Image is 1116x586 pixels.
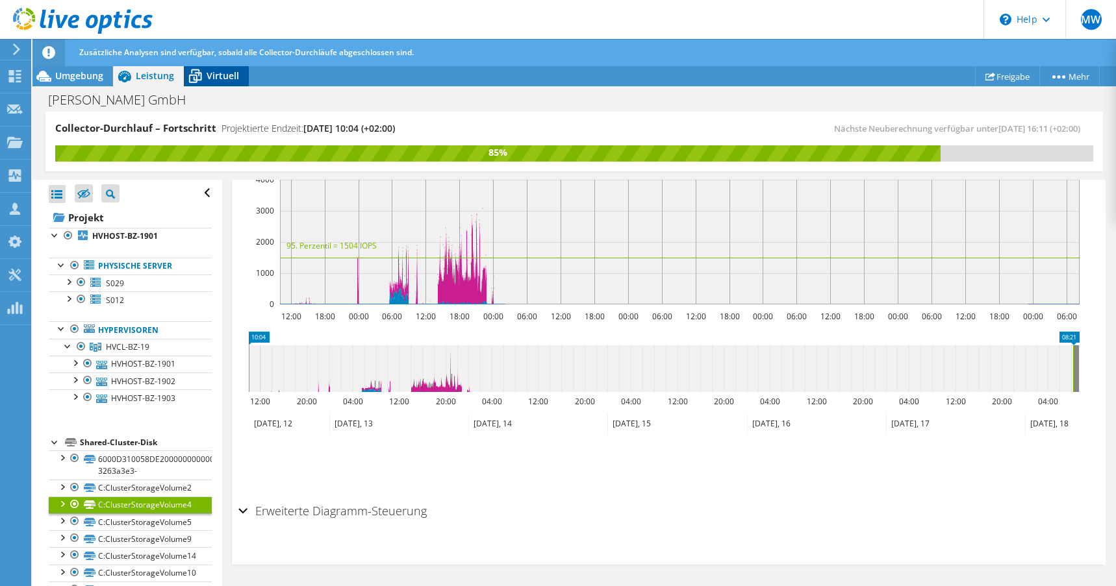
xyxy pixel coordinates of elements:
span: [DATE] 10:04 (+02:00) [303,122,395,134]
span: MW [1081,9,1102,30]
a: C:ClusterStorageVolume14 [49,547,212,564]
text: 18:00 [314,311,335,322]
a: S029 [49,275,212,291]
text: 06:00 [921,311,941,322]
text: 12:00 [945,396,965,407]
a: C:ClusterStorageVolume10 [49,565,212,581]
text: 4000 [256,174,274,185]
text: 12:00 [685,311,705,322]
div: Shared-Cluster-Disk [80,435,212,450]
h4: Projektierte Endzeit: [222,121,395,136]
a: Hypervisoren [49,321,212,338]
text: 18:00 [449,311,469,322]
text: 04:00 [620,396,640,407]
text: 06:00 [652,311,672,322]
svg: \n [1000,14,1011,25]
a: C:ClusterStorageVolume2 [49,480,212,496]
text: 3000 [256,205,274,216]
a: C:ClusterStorageVolume9 [49,530,212,547]
text: 18:00 [989,311,1009,322]
text: 20:00 [296,396,316,407]
text: 04:00 [759,396,780,407]
a: C:ClusterStorageVolume4 [49,496,212,513]
text: 00:00 [618,311,638,322]
span: Umgebung [55,69,103,82]
text: 06:00 [381,311,401,322]
span: S029 [106,278,124,289]
a: C:ClusterStorageVolume5 [49,513,212,530]
text: 04:00 [1037,396,1058,407]
text: 20:00 [713,396,733,407]
text: 00:00 [887,311,907,322]
b: HVHOST-BZ-1901 [92,230,158,241]
text: 12:00 [249,396,270,407]
a: HVHOST-BZ-1902 [49,372,212,389]
text: 06:00 [786,311,806,322]
a: HVHOST-BZ-1901 [49,228,212,245]
text: 06:00 [1056,311,1076,322]
text: 00:00 [752,311,772,322]
text: 04:00 [342,396,362,407]
text: 18:00 [854,311,874,322]
div: 85% [55,145,941,160]
text: 04:00 [481,396,501,407]
text: 00:00 [1022,311,1043,322]
text: 1000 [256,267,274,278]
a: HVHOST-BZ-1901 [49,356,212,372]
text: 20:00 [574,396,594,407]
span: S012 [106,295,124,306]
a: 6000D310058DE2000000000000000003-3263a3e3- [49,450,212,479]
text: 12:00 [415,311,435,322]
text: 12:00 [667,396,687,407]
text: 12:00 [388,396,409,407]
text: 20:00 [435,396,455,407]
a: Mehr [1039,66,1100,86]
text: 20:00 [991,396,1011,407]
text: 12:00 [806,396,826,407]
text: 2000 [256,236,274,247]
a: HVCL-BZ-19 [49,339,212,356]
text: 18:00 [719,311,739,322]
text: 0 [270,299,274,310]
span: Leistung [136,69,174,82]
h2: Erweiterte Diagramm-Steuerung [238,498,427,524]
text: 12:00 [550,311,570,322]
a: Freigabe [975,66,1040,86]
text: 00:00 [348,311,368,322]
text: 12:00 [281,311,301,322]
text: 18:00 [584,311,604,322]
text: 12:00 [820,311,840,322]
text: 95. Perzentil = 1504 IOPS [286,240,377,251]
span: [DATE] 16:11 (+02:00) [998,123,1080,134]
text: 20:00 [852,396,872,407]
text: 04:00 [898,396,919,407]
a: HVHOST-BZ-1903 [49,389,212,406]
span: HVCL-BZ-19 [106,341,149,352]
a: S012 [49,291,212,308]
span: Nächste Neuberechnung verfügbar unter [834,123,1087,134]
span: Virtuell [207,69,239,82]
text: 06:00 [516,311,537,322]
text: 12:00 [527,396,548,407]
span: Zusätzliche Analysen sind verfügbar, sobald alle Collector-Durchläufe abgeschlossen sind. [79,47,414,58]
text: 00:00 [483,311,503,322]
h1: [PERSON_NAME] GmbH [42,93,206,107]
text: 12:00 [955,311,975,322]
a: Projekt [49,207,212,228]
a: Physische Server [49,258,212,275]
